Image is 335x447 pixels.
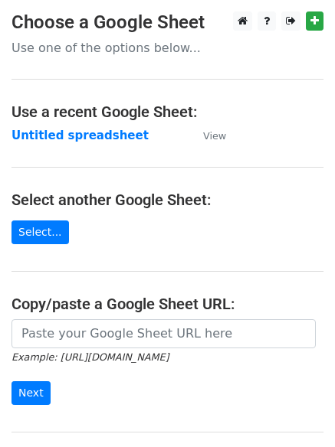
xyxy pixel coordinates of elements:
[11,191,324,209] h4: Select another Google Sheet:
[11,295,324,313] h4: Copy/paste a Google Sheet URL:
[11,319,316,348] input: Paste your Google Sheet URL here
[11,381,51,405] input: Next
[11,351,169,363] small: Example: [URL][DOMAIN_NAME]
[11,11,324,34] h3: Choose a Google Sheet
[11,40,324,56] p: Use one of the options below...
[11,103,324,121] h4: Use a recent Google Sheet:
[11,220,69,244] a: Select...
[11,129,149,142] a: Untitled spreadsheet
[203,130,226,142] small: View
[188,129,226,142] a: View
